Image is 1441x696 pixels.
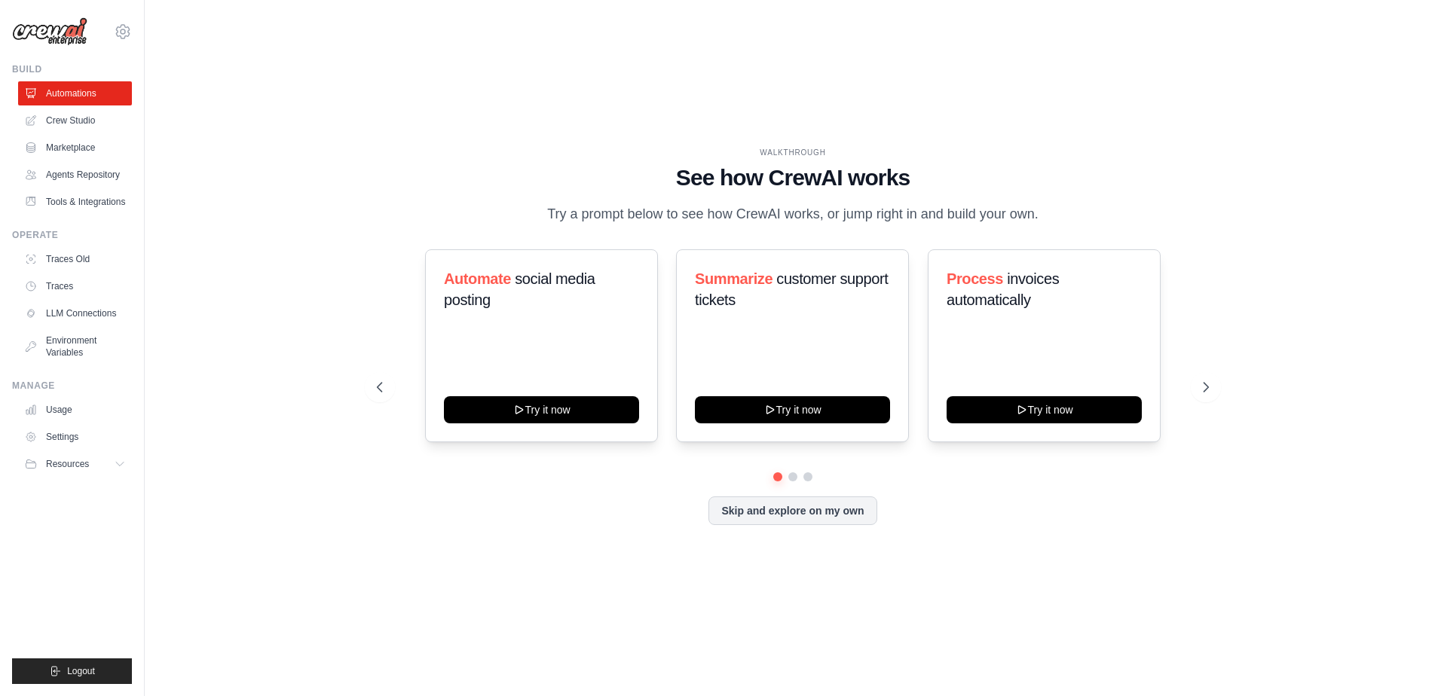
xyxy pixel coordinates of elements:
[947,270,1003,287] span: Process
[947,270,1059,308] span: invoices automatically
[708,496,877,525] button: Skip and explore on my own
[46,458,89,470] span: Resources
[18,398,132,422] a: Usage
[540,203,1046,225] p: Try a prompt below to see how CrewAI works, or jump right in and build your own.
[377,164,1209,191] h1: See how CrewAI works
[695,396,890,423] button: Try it now
[18,425,132,449] a: Settings
[695,270,888,308] span: customer support tickets
[444,396,639,423] button: Try it now
[444,270,595,308] span: social media posting
[18,301,132,325] a: LLM Connections
[18,452,132,476] button: Resources
[12,63,132,75] div: Build
[377,147,1209,158] div: WALKTHROUGH
[12,17,87,46] img: Logo
[12,658,132,684] button: Logout
[18,274,132,298] a: Traces
[947,396,1142,423] button: Try it now
[67,665,95,677] span: Logout
[12,380,132,392] div: Manage
[18,81,132,105] a: Automations
[695,270,773,287] span: Summarize
[12,229,132,241] div: Operate
[444,270,511,287] span: Automate
[18,136,132,160] a: Marketplace
[18,328,132,365] a: Environment Variables
[18,190,132,214] a: Tools & Integrations
[18,163,132,187] a: Agents Repository
[18,247,132,271] a: Traces Old
[18,108,132,133] a: Crew Studio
